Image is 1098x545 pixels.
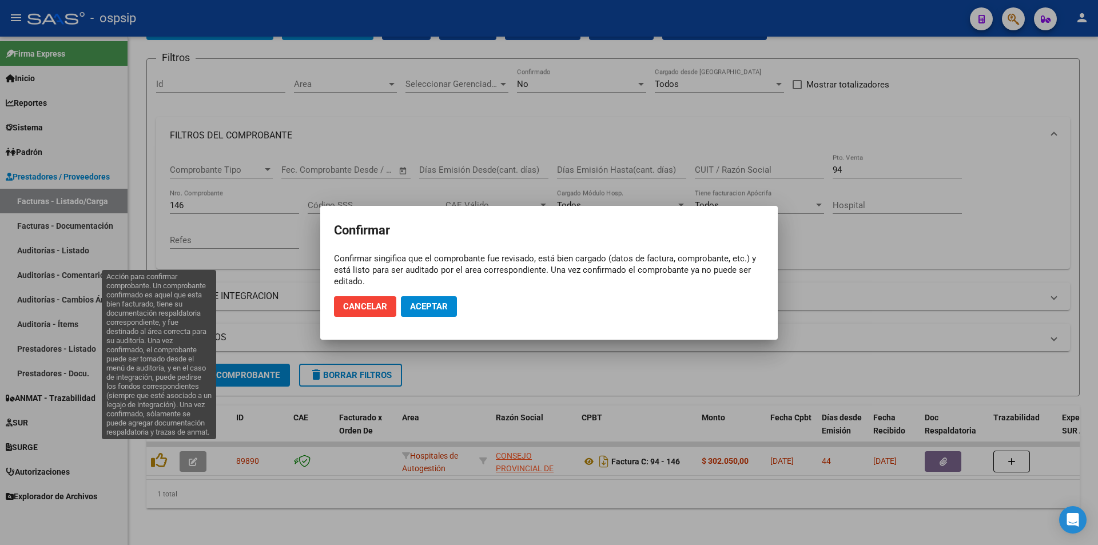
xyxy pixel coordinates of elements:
[410,301,448,312] span: Aceptar
[343,301,387,312] span: Cancelar
[334,296,396,317] button: Cancelar
[334,253,764,287] div: Confirmar singifica que el comprobante fue revisado, está bien cargado (datos de factura, comprob...
[1059,506,1087,534] div: Open Intercom Messenger
[401,296,457,317] button: Aceptar
[334,220,764,241] h2: Confirmar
